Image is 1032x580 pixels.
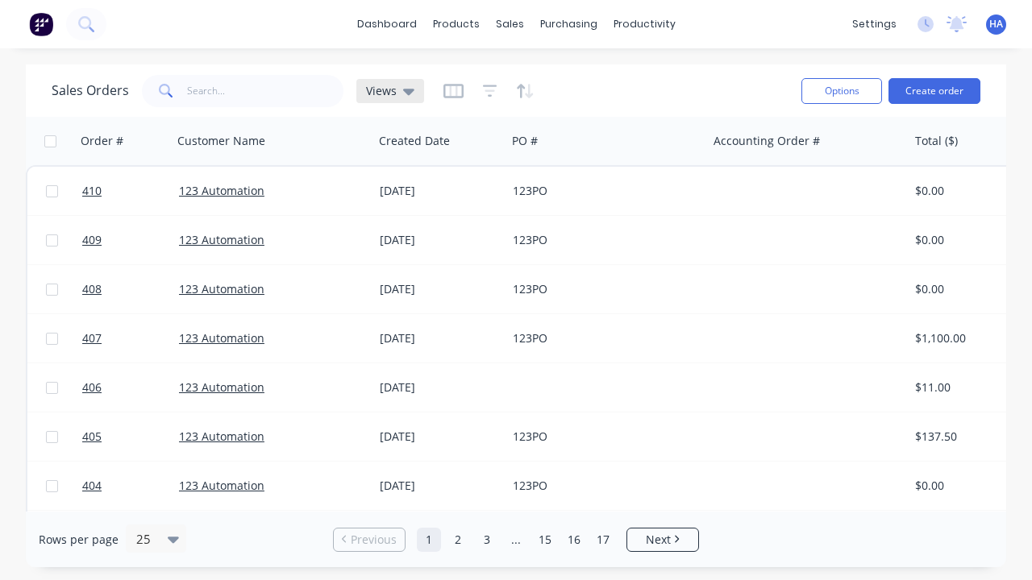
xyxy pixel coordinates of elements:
[513,232,692,248] div: 123PO
[82,167,179,215] a: 410
[179,183,264,198] a: 123 Automation
[366,82,397,99] span: Views
[533,528,557,552] a: Page 15
[627,532,698,548] a: Next page
[82,462,179,510] a: 404
[81,133,123,149] div: Order #
[844,12,905,36] div: settings
[179,232,264,247] a: 123 Automation
[380,379,500,396] div: [DATE]
[82,232,102,248] span: 409
[379,133,450,149] div: Created Date
[351,532,397,548] span: Previous
[417,528,441,552] a: Page 1 is your current page
[380,478,500,494] div: [DATE]
[39,532,119,548] span: Rows per page
[915,183,1009,199] div: $0.00
[915,429,1009,445] div: $137.50
[562,528,586,552] a: Page 16
[349,12,425,36] a: dashboard
[380,429,500,445] div: [DATE]
[513,183,692,199] div: 123PO
[532,12,605,36] div: purchasing
[82,281,102,297] span: 408
[915,133,958,149] div: Total ($)
[504,528,528,552] a: Jump forward
[177,133,265,149] div: Customer Name
[327,528,705,552] ul: Pagination
[915,478,1009,494] div: $0.00
[52,83,129,98] h1: Sales Orders
[513,478,692,494] div: 123PO
[82,265,179,313] a: 408
[801,78,882,104] button: Options
[82,511,179,559] a: 403
[179,330,264,346] a: 123 Automation
[82,363,179,412] a: 406
[82,330,102,346] span: 407
[82,379,102,396] span: 406
[425,12,488,36] div: products
[380,183,500,199] div: [DATE]
[82,183,102,199] span: 410
[714,133,820,149] div: Accounting Order #
[513,429,692,445] div: 123PO
[915,330,1009,346] div: $1,100.00
[187,75,344,107] input: Search...
[915,379,1009,396] div: $11.00
[513,330,692,346] div: 123PO
[82,314,179,362] a: 407
[82,478,102,494] span: 404
[82,412,179,461] a: 405
[605,12,684,36] div: productivity
[488,12,532,36] div: sales
[888,78,980,104] button: Create order
[82,216,179,264] a: 409
[513,281,692,297] div: 123PO
[179,379,264,395] a: 123 Automation
[380,281,500,297] div: [DATE]
[380,330,500,346] div: [DATE]
[446,528,470,552] a: Page 2
[915,281,1009,297] div: $0.00
[915,232,1009,248] div: $0.00
[646,532,671,548] span: Next
[989,17,1003,31] span: HA
[512,133,538,149] div: PO #
[29,12,53,36] img: Factory
[179,281,264,296] a: 123 Automation
[591,528,615,552] a: Page 17
[179,478,264,493] a: 123 Automation
[380,232,500,248] div: [DATE]
[334,532,405,548] a: Previous page
[475,528,499,552] a: Page 3
[179,429,264,444] a: 123 Automation
[82,429,102,445] span: 405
